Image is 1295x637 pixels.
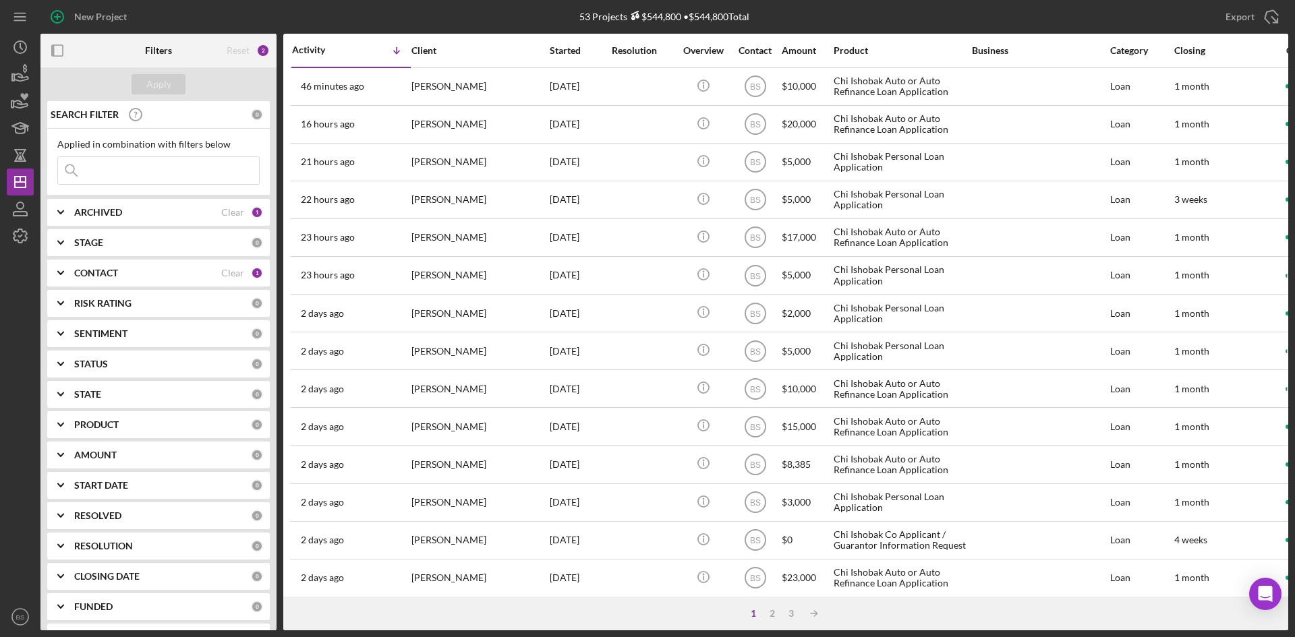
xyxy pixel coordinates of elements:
div: [DATE] [550,144,610,180]
span: $5,000 [782,156,811,167]
div: [DATE] [550,182,610,218]
div: Chi Ishobak Auto or Auto Refinance Loan Application [834,371,969,406]
button: New Project [40,3,140,30]
div: Chi Ishobak Auto or Auto Refinance Loan Application [834,446,969,482]
div: [PERSON_NAME] [411,144,546,180]
time: 2025-10-06 13:40 [301,572,344,583]
div: [PERSON_NAME] [411,371,546,406]
div: Reset [227,45,250,56]
div: [PERSON_NAME] [411,485,546,520]
text: BS [749,158,760,167]
div: Chi Ishobak Auto or Auto Refinance Loan Application [834,408,969,444]
div: Chi Ishobak Co Applicant / Guarantor Information Request [834,522,969,558]
b: STATUS [74,359,108,369]
time: 2025-10-07 04:07 [301,308,344,319]
div: [DATE] [550,446,610,482]
div: Applied in combination with filters below [57,139,260,150]
time: 2025-10-07 18:04 [301,194,355,205]
time: 2025-10-06 18:49 [301,459,344,470]
div: Clear [221,268,244,278]
span: $5,000 [782,193,811,205]
div: [DATE] [550,295,610,331]
text: BS [749,233,760,243]
div: Chi Ishobak Personal Loan Application [834,257,969,293]
div: 2 [763,608,782,619]
time: 1 month [1174,572,1209,583]
div: Loan [1110,485,1173,520]
time: 2025-10-06 23:50 [301,346,344,357]
div: [DATE] [550,107,610,142]
div: Chi Ishobak Auto or Auto Refinance Loan Application [834,560,969,596]
div: Open Intercom Messenger [1249,578,1282,610]
div: 1 [251,206,263,218]
div: Started [550,45,610,56]
div: [DATE] [550,371,610,406]
div: Chi Ishobak Auto or Auto Refinance Loan Application [834,107,969,142]
text: BS [749,82,760,92]
div: Contact [730,45,780,56]
time: 1 month [1174,80,1209,92]
span: $10,000 [782,383,816,394]
div: [DATE] [550,560,610,596]
div: 0 [251,388,263,400]
div: Chi Ishobak Personal Loan Application [834,295,969,331]
div: 0 [251,510,263,522]
span: $15,000 [782,421,816,432]
div: [DATE] [550,333,610,369]
b: FUNDED [74,601,113,612]
b: ARCHIVED [74,207,122,218]
div: [DATE] [550,257,610,293]
div: Resolution [612,45,677,56]
span: $20,000 [782,118,816,129]
b: STATE [74,389,101,400]
div: Export [1226,3,1255,30]
div: 0 [251,109,263,121]
div: Loan [1110,295,1173,331]
time: 2025-10-06 17:41 [301,535,344,545]
time: 1 month [1174,156,1209,167]
div: Chi Ishobak Personal Loan Application [834,333,969,369]
div: New Project [74,3,127,30]
span: $10,000 [782,80,816,92]
div: Chi Ishobak Auto or Auto Refinance Loan Application [834,69,969,104]
div: 1 [251,267,263,279]
div: Activity [292,44,351,55]
div: [PERSON_NAME] [411,107,546,142]
time: 2025-10-06 20:42 [301,384,344,394]
b: RESOLUTION [74,541,133,551]
div: 0 [251,479,263,491]
time: 1 month [1174,307,1209,319]
time: 1 month [1174,118,1209,129]
time: 3 weeks [1174,193,1207,205]
div: Product [834,45,969,56]
div: Chi Ishobak Personal Loan Application [834,485,969,520]
div: Overview [678,45,728,56]
span: $8,385 [782,458,811,470]
div: 0 [251,601,263,613]
div: Loan [1110,371,1173,406]
text: BS [749,120,760,129]
time: 1 month [1174,383,1209,394]
div: Business [972,45,1107,56]
time: 4 weeks [1174,534,1207,545]
div: Loan [1110,522,1173,558]
div: Loan [1110,220,1173,255]
div: 3 [782,608,801,619]
div: [PERSON_NAME] [411,560,546,596]
div: [PERSON_NAME] [411,220,546,255]
time: 2025-10-07 17:36 [301,232,355,243]
button: Apply [132,74,185,94]
div: 53 Projects • $544,800 Total [579,11,749,22]
text: BS [749,536,760,545]
div: [PERSON_NAME] [411,522,546,558]
text: BS [749,195,760,205]
div: [DATE] [550,522,610,558]
div: [DATE] [550,408,610,444]
b: Filters [145,45,172,56]
div: [PERSON_NAME] [411,257,546,293]
span: $17,000 [782,231,816,243]
b: STAGE [74,237,103,248]
div: Loan [1110,560,1173,596]
time: 1 month [1174,421,1209,432]
b: START DATE [74,480,128,491]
